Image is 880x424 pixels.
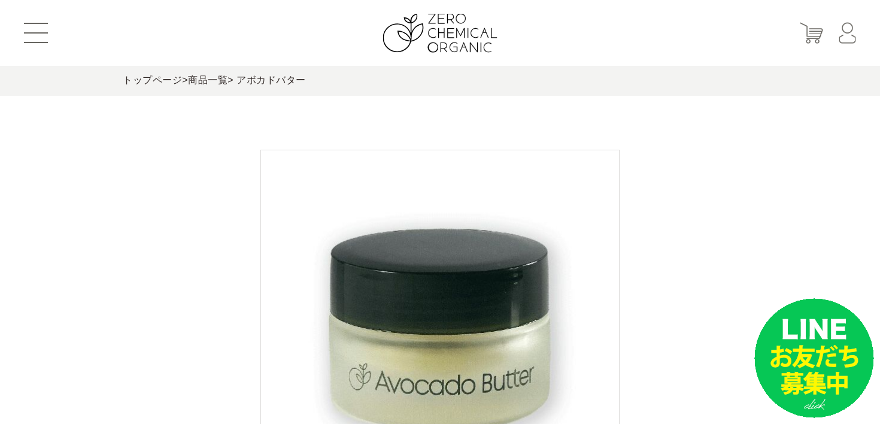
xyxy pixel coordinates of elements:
[188,75,227,85] a: 商品一覧
[123,75,182,85] a: トップページ
[839,23,856,44] img: マイページ
[800,23,823,44] img: カート
[754,298,874,418] img: small_line.png
[123,66,757,96] div: > > アボカドバター
[383,14,497,53] img: ZERO CHEMICAL ORGANIC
